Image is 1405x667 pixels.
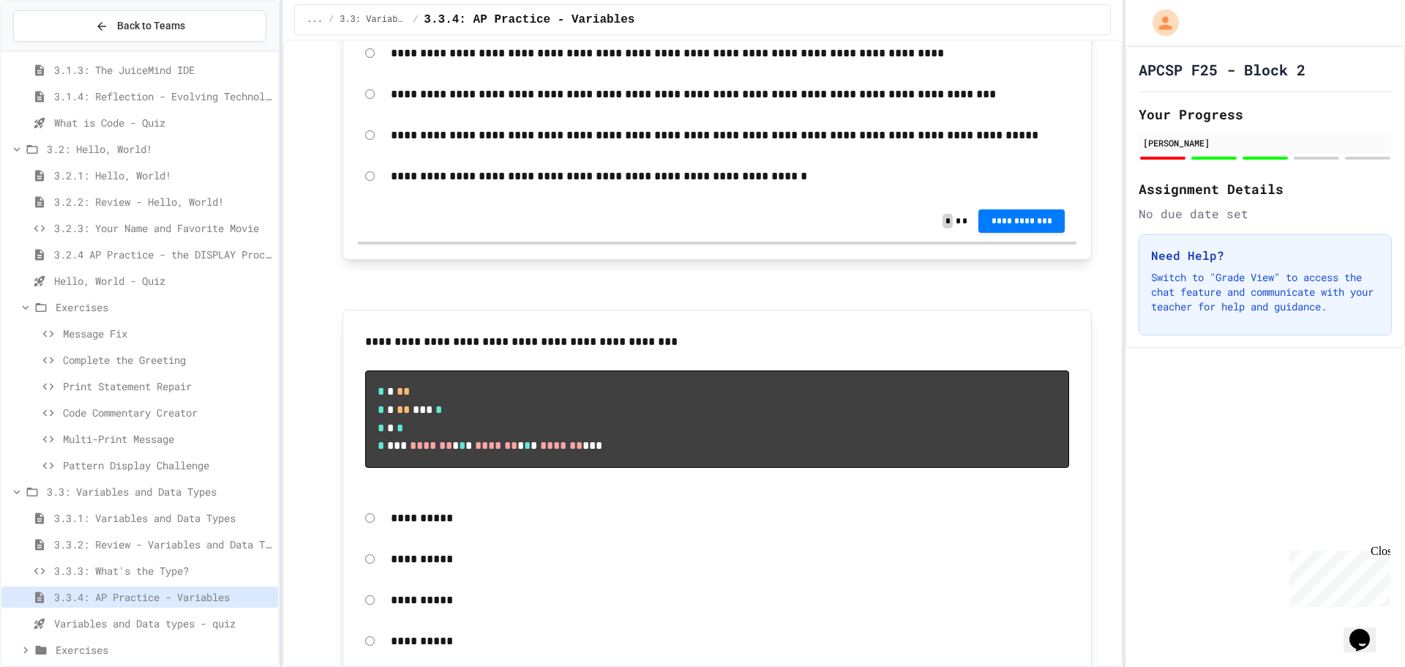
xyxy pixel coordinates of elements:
[54,510,272,526] span: 3.3.1: Variables and Data Types
[1344,608,1390,652] iframe: chat widget
[6,6,101,93] div: Chat with us now!Close
[340,14,407,26] span: 3.3: Variables and Data Types
[54,115,272,130] span: What is Code - Quiz
[1284,545,1390,607] iframe: chat widget
[47,141,272,157] span: 3.2: Hello, World!
[117,18,185,34] span: Back to Teams
[307,14,323,26] span: ...
[1151,270,1379,314] p: Switch to "Grade View" to access the chat feature and communicate with your teacher for help and ...
[56,642,272,657] span: Exercises
[413,14,418,26] span: /
[54,563,272,578] span: 3.3.3: What's the Type?
[63,379,272,394] span: Print Statement Repair
[63,458,272,473] span: Pattern Display Challenge
[54,273,272,288] span: Hello, World - Quiz
[54,89,272,104] span: 3.1.4: Reflection - Evolving Technology
[13,10,266,42] button: Back to Teams
[54,220,272,236] span: 3.2.3: Your Name and Favorite Movie
[1139,59,1305,80] h1: APCSP F25 - Block 2
[1151,247,1379,264] h3: Need Help?
[54,537,272,552] span: 3.3.2: Review - Variables and Data Types
[54,194,272,209] span: 3.2.2: Review - Hello, World!
[54,589,272,605] span: 3.3.4: AP Practice - Variables
[1139,179,1392,199] h2: Assignment Details
[54,247,272,262] span: 3.2.4 AP Practice - the DISPLAY Procedure
[56,299,272,315] span: Exercises
[63,405,272,420] span: Code Commentary Creator
[54,168,272,183] span: 3.2.1: Hello, World!
[54,616,272,631] span: Variables and Data types - quiz
[63,352,272,368] span: Complete the Greeting
[47,484,272,499] span: 3.3: Variables and Data Types
[1143,136,1387,149] div: [PERSON_NAME]
[63,431,272,447] span: Multi-Print Message
[329,14,334,26] span: /
[1139,205,1392,223] div: No due date set
[63,326,272,341] span: Message Fix
[1137,6,1183,40] div: My Account
[54,62,272,78] span: 3.1.3: The JuiceMind IDE
[424,11,634,29] span: 3.3.4: AP Practice - Variables
[1139,104,1392,124] h2: Your Progress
